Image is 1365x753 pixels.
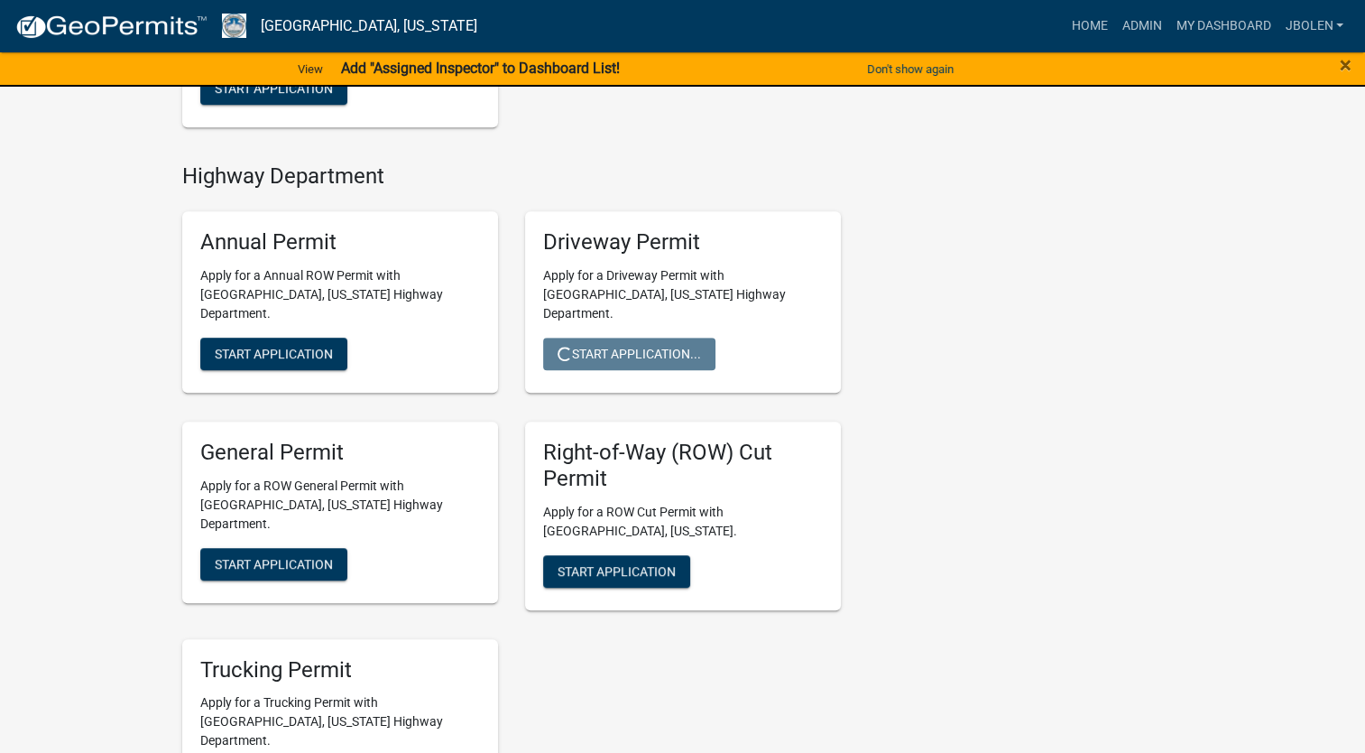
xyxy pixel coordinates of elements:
a: [GEOGRAPHIC_DATA], [US_STATE] [261,11,477,42]
h5: Driveway Permit [543,229,823,256]
a: Home [1064,9,1114,43]
span: Start Application [215,347,333,361]
button: Start Application... [543,338,715,370]
span: Start Application [558,563,676,578]
h5: Annual Permit [200,229,480,256]
button: Close [1340,54,1351,76]
strong: Add "Assigned Inspector" to Dashboard List! [341,60,620,77]
p: Apply for a Driveway Permit with [GEOGRAPHIC_DATA], [US_STATE] Highway Department. [543,266,823,323]
span: Start Application [215,556,333,571]
h4: Highway Department [182,163,841,190]
p: Apply for a ROW General Permit with [GEOGRAPHIC_DATA], [US_STATE] Highway Department. [200,477,480,534]
a: My Dashboard [1168,9,1277,43]
a: jbolen [1277,9,1351,43]
button: Start Application [543,555,690,588]
button: Start Application [200,548,347,581]
a: View [291,54,330,84]
span: Start Application [215,81,333,96]
button: Don't show again [860,54,961,84]
button: Start Application [200,338,347,370]
span: × [1340,52,1351,78]
h5: General Permit [200,440,480,466]
h5: Right-of-Way (ROW) Cut Permit [543,440,823,492]
img: Vigo County, Indiana [222,14,246,38]
p: Apply for a ROW Cut Permit with [GEOGRAPHIC_DATA], [US_STATE]. [543,503,823,541]
button: Start Application [200,72,347,105]
a: Admin [1114,9,1168,43]
p: Apply for a Annual ROW Permit with [GEOGRAPHIC_DATA], [US_STATE] Highway Department. [200,266,480,323]
h5: Trucking Permit [200,657,480,683]
p: Apply for a Trucking Permit with [GEOGRAPHIC_DATA], [US_STATE] Highway Department. [200,693,480,750]
span: Start Application... [558,347,701,361]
